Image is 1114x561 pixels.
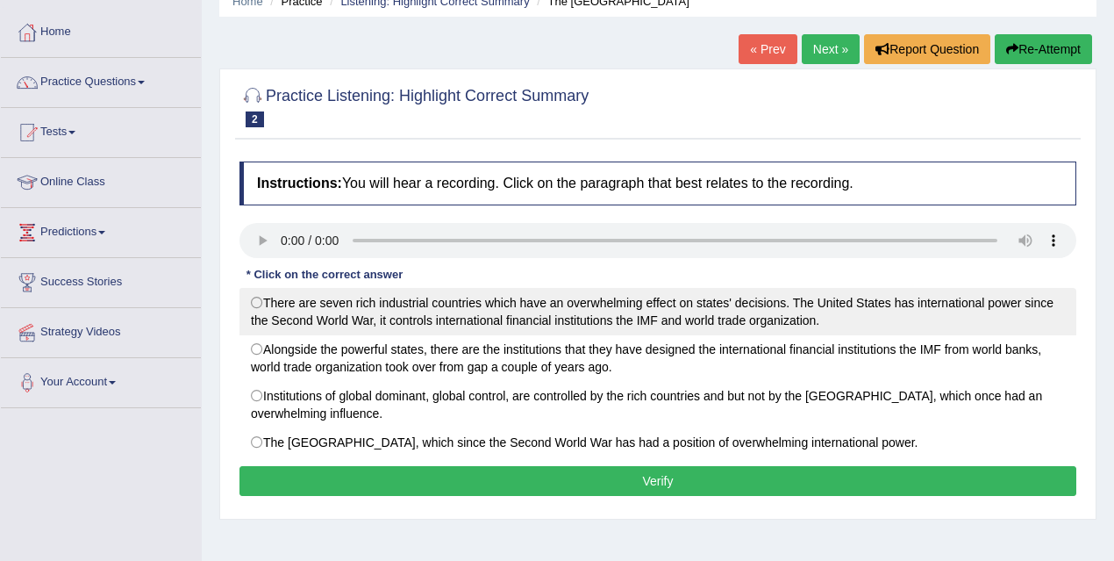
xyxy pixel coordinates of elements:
[246,111,264,127] span: 2
[1,108,201,152] a: Tests
[802,34,860,64] a: Next »
[1,258,201,302] a: Success Stories
[239,162,1076,205] h4: You will hear a recording. Click on the paragraph that best relates to the recording.
[239,288,1076,335] label: There are seven rich industrial countries which have an overwhelming effect on states' decisions....
[1,58,201,102] a: Practice Questions
[1,358,201,402] a: Your Account
[1,208,201,252] a: Predictions
[239,334,1076,382] label: Alongside the powerful states, there are the institutions that they have designed the internation...
[239,267,410,284] div: * Click on the correct answer
[1,158,201,202] a: Online Class
[1,308,201,352] a: Strategy Videos
[239,83,589,127] h2: Practice Listening: Highlight Correct Summary
[239,381,1076,428] label: Institutions of global dominant, global control, are controlled by the rich countries and but not...
[864,34,990,64] button: Report Question
[239,466,1076,496] button: Verify
[257,176,342,191] b: Instructions:
[239,428,1076,457] label: The [GEOGRAPHIC_DATA], which since the Second World War has had a position of overwhelming intern...
[995,34,1092,64] button: Re-Attempt
[739,34,796,64] a: « Prev
[1,8,201,52] a: Home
